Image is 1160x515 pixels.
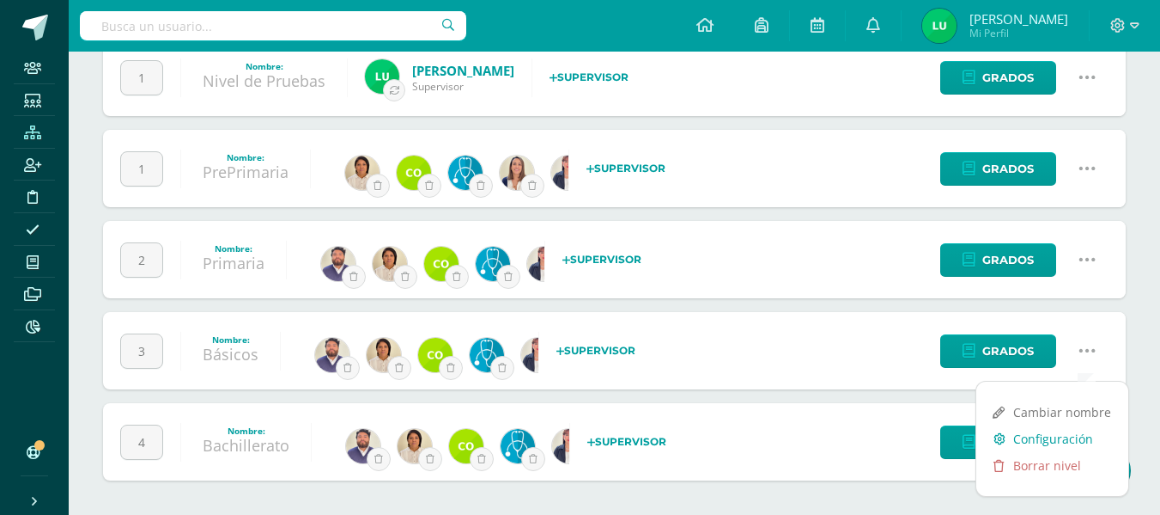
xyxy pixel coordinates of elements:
[212,334,250,346] strong: Nombre:
[227,151,264,163] strong: Nombre:
[315,338,349,372] img: 3c88fd5534d10fcfcc6911e8303bbf43.png
[412,79,514,94] span: Supervisor
[552,429,586,463] img: f390e24f66707965f78b76f0b43abcb8.png
[449,429,483,463] img: 28e1eeae18aed53048bc7bc2baa681ca.png
[346,429,380,463] img: 3c88fd5534d10fcfcc6911e8303bbf43.png
[940,152,1056,186] a: Grados
[203,162,288,182] a: PrePrimaria
[551,156,586,190] img: f390e24f66707965f78b76f0b43abcb8.png
[500,156,534,190] img: dc63d2d796699afdcc5c0e4951078590.png
[246,60,283,72] strong: Nombre:
[203,344,258,365] a: Básicos
[397,156,431,190] img: 28e1eeae18aed53048bc7bc2baa681ca.png
[587,435,666,448] strong: Supervisor
[521,338,556,372] img: f390e24f66707965f78b76f0b43abcb8.png
[424,247,459,281] img: 28e1eeae18aed53048bc7bc2baa681ca.png
[969,26,1068,40] span: Mi Perfil
[367,338,401,372] img: 35ff3ead18e0b99bea009c89c6a10400.png
[550,71,629,83] strong: Supervisor
[345,156,380,190] img: 35ff3ead18e0b99bea009c89c6a10400.png
[969,10,1068,28] span: [PERSON_NAME]
[228,425,265,437] strong: Nombre:
[940,334,1056,368] a: Grados
[412,62,514,79] a: [PERSON_NAME]
[203,253,264,273] a: Primaria
[556,344,635,357] strong: Supervisor
[80,11,466,40] input: Busca un usuario...
[982,62,1034,94] span: Grados
[940,61,1056,95] a: Grados
[527,247,562,281] img: f390e24f66707965f78b76f0b43abcb8.png
[940,243,1056,277] a: Grados
[203,435,289,456] a: Bachillerato
[321,247,355,281] img: 3c88fd5534d10fcfcc6911e8303bbf43.png
[922,9,957,43] img: 54682bb00531784ef96ee9fbfedce966.png
[562,253,641,266] strong: Supervisor
[398,429,432,463] img: 35ff3ead18e0b99bea009c89c6a10400.png
[418,338,452,372] img: 28e1eeae18aed53048bc7bc2baa681ca.png
[365,59,399,94] img: 54f82b4972d4d37a72c9d8d1d5f4dac6.png
[501,429,535,463] img: efbec7e9ac88d171ccad65632bb6ef56.png
[215,242,252,254] strong: Nombre:
[940,426,1056,459] a: Grados
[982,335,1034,367] span: Grados
[476,247,510,281] img: efbec7e9ac88d171ccad65632bb6ef56.png
[976,399,1128,426] a: Cambiar nombre
[976,452,1128,479] a: Borrar nivel
[448,156,483,190] img: efbec7e9ac88d171ccad65632bb6ef56.png
[586,162,665,175] strong: Supervisor
[470,338,504,372] img: efbec7e9ac88d171ccad65632bb6ef56.png
[373,247,407,281] img: 35ff3ead18e0b99bea009c89c6a10400.png
[982,244,1034,276] span: Grados
[976,426,1128,452] a: Configuración
[982,153,1034,185] span: Grados
[203,71,325,91] a: Nivel de Pruebas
